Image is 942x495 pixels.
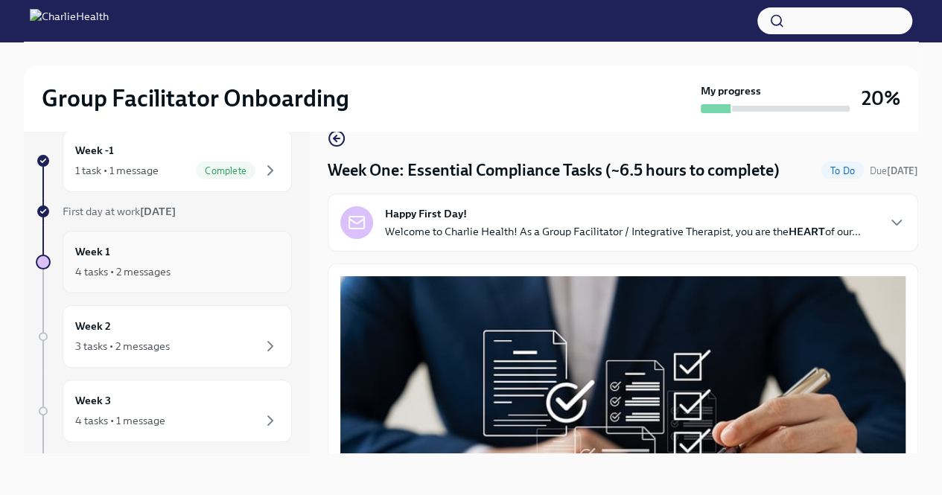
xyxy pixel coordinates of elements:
span: Complete [196,165,255,176]
h2: Group Facilitator Onboarding [42,83,349,113]
span: Due [870,165,918,176]
h6: Week 1 [75,243,110,260]
p: Welcome to Charlie Health! As a Group Facilitator / Integrative Therapist, you are the of our... [385,224,861,239]
h6: Week 2 [75,318,111,334]
a: Week 23 tasks • 2 messages [36,305,292,368]
div: 4 tasks • 2 messages [75,264,171,279]
div: 3 tasks • 2 messages [75,339,170,354]
div: 4 tasks • 1 message [75,413,165,428]
strong: My progress [701,83,761,98]
div: 1 task • 1 message [75,163,159,178]
a: First day at work[DATE] [36,204,292,219]
h6: Week -1 [75,142,114,159]
span: First day at work [63,205,176,218]
h6: Week 3 [75,392,111,409]
a: Week -11 task • 1 messageComplete [36,130,292,192]
h3: 20% [862,85,900,112]
strong: HEART [789,225,825,238]
span: August 25th, 2025 09:00 [870,164,918,178]
a: Week 14 tasks • 2 messages [36,231,292,293]
strong: Happy First Day! [385,206,467,221]
a: Week 34 tasks • 1 message [36,380,292,442]
strong: [DATE] [140,205,176,218]
span: To Do [821,165,864,176]
strong: [DATE] [887,165,918,176]
img: CharlieHealth [30,9,109,33]
h4: Week One: Essential Compliance Tasks (~6.5 hours to complete) [328,159,780,182]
